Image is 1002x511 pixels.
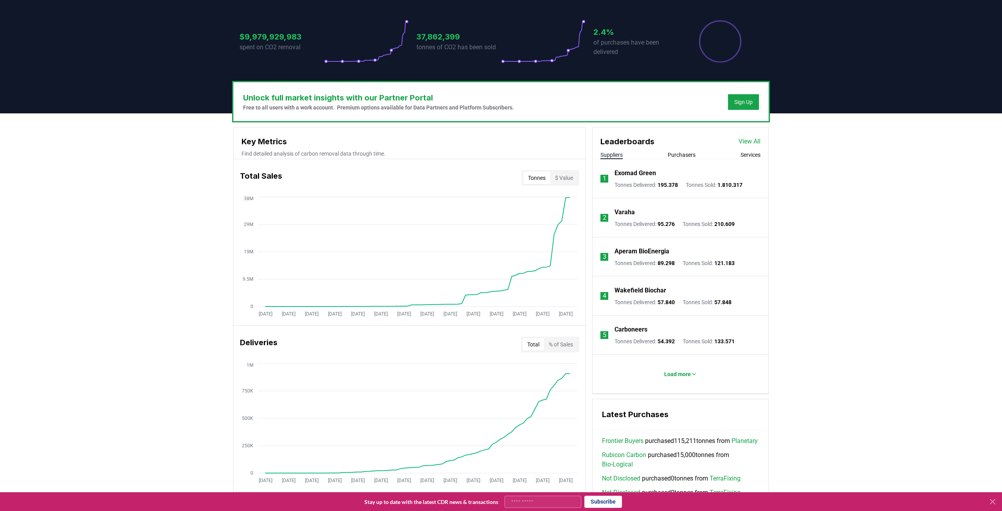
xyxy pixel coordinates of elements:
tspan: [DATE] [397,311,411,317]
h3: 37,862,399 [416,31,501,43]
a: TerraFixing [710,474,741,483]
tspan: 9.5M [243,276,253,282]
tspan: 500K [242,416,253,421]
a: Rubicon Carbon [602,450,646,460]
p: Load more [664,370,691,378]
tspan: [DATE] [420,311,434,317]
tspan: [DATE] [374,311,388,317]
a: Not Disclosed [602,488,640,497]
tspan: 1M [247,362,253,368]
a: TerraFixing [710,488,741,497]
p: 3 [603,252,606,262]
p: Carboneers [615,325,647,334]
p: Tonnes Delivered : [615,337,675,345]
tspan: [DATE] [282,478,296,483]
tspan: [DATE] [328,311,342,317]
p: 5 [603,330,606,340]
p: spent on CO2 removal [240,43,324,52]
tspan: [DATE] [259,478,272,483]
tspan: [DATE] [490,311,503,317]
tspan: [DATE] [328,478,342,483]
button: Sign Up [728,94,759,110]
p: Find detailed analysis of carbon removal data through time. [241,150,578,158]
tspan: [DATE] [559,478,573,483]
a: Aperam BioEnergia [615,247,669,256]
h3: Latest Purchases [602,409,759,420]
a: View All [739,137,761,146]
tspan: [DATE] [443,478,457,483]
p: Tonnes Delivered : [615,181,678,189]
tspan: [DATE] [374,478,388,483]
span: 121.183 [714,260,735,266]
p: of purchases have been delivered [593,38,678,57]
button: $ Value [550,172,578,184]
a: Bio-Logical [602,460,633,469]
p: Free to all users with a work account. Premium options available for Data Partners and Platform S... [243,104,514,111]
p: Tonnes Delivered : [615,220,675,228]
a: Exomad Green [615,169,656,178]
tspan: [DATE] [351,311,365,317]
tspan: [DATE] [420,478,434,483]
div: Sign Up [734,98,753,106]
span: 54.392 [658,338,675,344]
span: purchased 0 tonnes from [602,474,741,483]
span: 133.571 [714,338,735,344]
span: purchased 15,000 tonnes from [602,450,759,469]
p: tonnes of CO2 has been sold [416,43,501,52]
a: Planetary [732,436,758,446]
div: Percentage of sales delivered [698,20,742,63]
tspan: [DATE] [259,311,272,317]
p: Tonnes Sold : [686,181,742,189]
h3: $9,979,929,983 [240,31,324,43]
tspan: 0 [250,470,253,476]
span: 195.378 [658,182,678,188]
tspan: 0 [250,304,253,309]
tspan: [DATE] [559,311,573,317]
a: Varaha [615,208,635,217]
button: % of Sales [544,338,578,351]
tspan: [DATE] [397,478,411,483]
tspan: [DATE] [513,311,526,317]
button: Services [741,151,761,159]
tspan: [DATE] [443,311,457,317]
p: Tonnes Sold : [683,220,735,228]
tspan: [DATE] [351,478,365,483]
tspan: [DATE] [536,311,550,317]
span: purchased 115,211 tonnes from [602,436,758,446]
tspan: [DATE] [467,311,480,317]
p: 4 [603,291,606,301]
button: Purchasers [668,151,696,159]
p: Tonnes Sold : [683,337,735,345]
span: 57.840 [658,299,675,305]
span: 95.276 [658,221,675,227]
span: 89.298 [658,260,675,266]
h3: Deliveries [240,337,278,352]
p: Tonnes Delivered : [615,298,675,306]
button: Total [523,338,544,351]
tspan: [DATE] [467,478,480,483]
a: Frontier Buyers [602,436,643,446]
button: Tonnes [523,172,550,184]
span: 210.609 [714,221,735,227]
tspan: 38M [244,196,253,201]
h3: Key Metrics [241,136,578,147]
h3: Total Sales [240,170,282,186]
a: Wakefield Biochar [615,286,666,295]
h3: Leaderboards [600,136,654,147]
tspan: [DATE] [513,478,526,483]
h3: 2.4% [593,26,678,38]
tspan: [DATE] [536,478,550,483]
h3: Unlock full market insights with our Partner Portal [243,92,514,104]
span: 57.848 [714,299,732,305]
p: Tonnes Sold : [683,259,735,267]
p: Tonnes Delivered : [615,259,675,267]
p: 2 [603,213,606,222]
span: 1.810.317 [717,182,742,188]
tspan: 750K [242,388,253,394]
a: Not Disclosed [602,474,640,483]
tspan: 250K [242,443,253,448]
